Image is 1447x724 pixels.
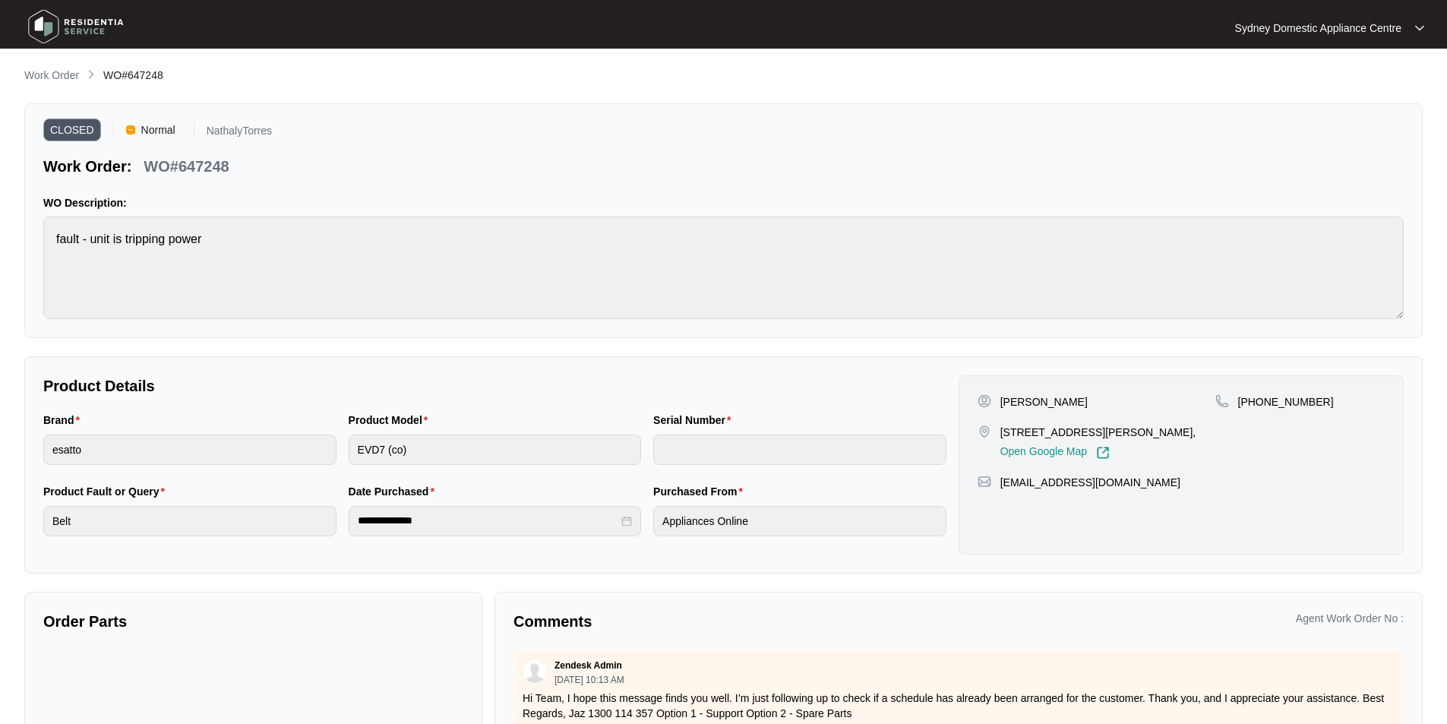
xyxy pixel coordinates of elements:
[24,68,79,83] p: Work Order
[207,125,272,141] p: NathalyTorres
[349,435,642,465] input: Product Model
[653,413,737,428] label: Serial Number
[43,375,946,397] p: Product Details
[1238,394,1334,409] p: [PHONE_NUMBER]
[978,394,991,408] img: user-pin
[43,506,336,536] input: Product Fault or Query
[653,435,946,465] input: Serial Number
[43,156,131,177] p: Work Order:
[43,195,1404,210] p: WO Description:
[43,119,101,141] span: CLOSED
[43,484,171,499] label: Product Fault or Query
[43,435,336,465] input: Brand
[1000,446,1110,460] a: Open Google Map
[1000,475,1180,490] p: [EMAIL_ADDRESS][DOMAIN_NAME]
[21,68,82,84] a: Work Order
[653,506,946,536] input: Purchased From
[554,659,622,672] p: Zendesk Admin
[43,413,86,428] label: Brand
[523,660,546,683] img: user.svg
[1235,21,1401,36] p: Sydney Domestic Appliance Centre
[358,513,619,529] input: Date Purchased
[978,425,991,438] img: map-pin
[554,675,624,684] p: [DATE] 10:13 AM
[135,119,182,141] span: Normal
[1296,611,1404,626] p: Agent Work Order No :
[513,611,948,632] p: Comments
[523,691,1395,721] p: Hi Team, I hope this message finds you well. I’m just following up to check if a schedule has alr...
[43,217,1404,319] textarea: fault - unit is tripping power
[23,4,129,49] img: residentia service logo
[349,413,434,428] label: Product Model
[978,475,991,488] img: map-pin
[1215,394,1229,408] img: map-pin
[144,156,229,177] p: WO#647248
[1415,24,1424,32] img: dropdown arrow
[349,484,441,499] label: Date Purchased
[1096,446,1110,460] img: Link-External
[85,68,97,81] img: chevron-right
[43,611,463,632] p: Order Parts
[653,484,749,499] label: Purchased From
[1000,425,1196,440] p: [STREET_ADDRESS][PERSON_NAME],
[126,125,135,134] img: Vercel Logo
[103,69,163,81] span: WO#647248
[1000,394,1088,409] p: [PERSON_NAME]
